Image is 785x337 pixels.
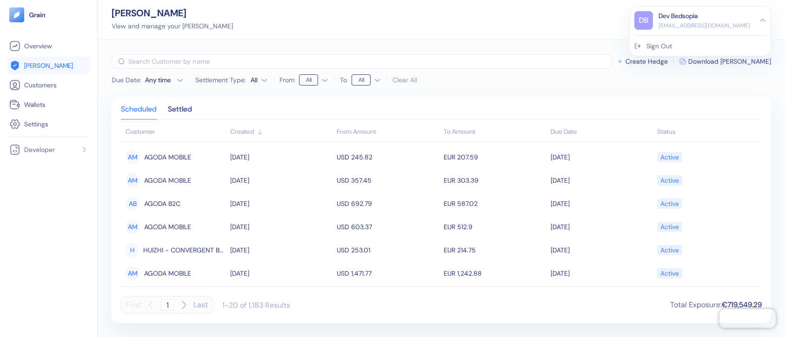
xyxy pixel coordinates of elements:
[195,77,246,83] label: Settlement Type:
[441,145,548,169] td: EUR 207.59
[126,173,140,187] div: AM
[334,169,441,192] td: USD 357.45
[334,192,441,215] td: USD 692.79
[334,145,441,169] td: USD 245.82
[144,172,191,188] span: AGODA MOBILE
[230,127,333,137] div: Sort ascending
[548,215,655,238] td: [DATE]
[29,12,46,18] img: logo
[24,145,55,154] span: Developer
[441,215,548,238] td: EUR 512.9
[144,219,191,235] span: AGODA MOBILE
[168,106,192,119] div: Settled
[144,196,180,211] span: AGODA B2C
[126,197,140,211] div: AB
[548,262,655,285] td: [DATE]
[617,58,668,65] button: Create Hedge
[722,300,762,310] span: €719,549.29
[279,77,294,83] label: From
[9,79,88,91] a: Customers
[660,219,679,235] div: Active
[228,238,335,262] td: [DATE]
[9,99,88,110] a: Wallets
[441,169,548,192] td: EUR 303.39
[334,262,441,285] td: USD 1,471.77
[228,169,335,192] td: [DATE]
[625,58,668,65] span: Create Hedge
[441,238,548,262] td: EUR 214.75
[144,265,191,281] span: AGODA MOBILE
[193,296,208,314] button: Last
[9,7,24,22] img: logo-tablet-V2.svg
[144,149,191,165] span: AGODA MOBILE
[121,106,157,119] div: Scheduled
[24,61,73,70] span: [PERSON_NAME]
[126,243,139,257] div: H
[334,123,441,142] th: From Amount
[9,119,88,130] a: Settings
[441,262,548,285] td: EUR 1,242.88
[299,73,328,87] button: From
[634,11,653,30] div: DB
[548,238,655,262] td: [DATE]
[660,265,679,281] div: Active
[548,169,655,192] td: [DATE]
[24,41,52,51] span: Overview
[441,123,548,142] th: To Amount
[145,75,173,85] div: Any time
[660,242,679,258] div: Active
[340,77,347,83] label: To
[222,300,290,310] div: 1-20 of 1,183 Results
[9,40,88,52] a: Overview
[24,80,57,90] span: Customers
[24,119,48,129] span: Settings
[548,145,655,169] td: [DATE]
[660,149,679,165] div: Active
[679,58,771,65] button: Download [PERSON_NAME]
[112,75,141,85] span: Due Date :
[143,242,225,258] span: HUIZHI - CONVERGENT B2B2C
[112,75,184,85] button: Due Date:Any time
[112,8,233,18] div: [PERSON_NAME]
[228,145,335,169] td: [DATE]
[646,41,672,51] div: Sign Out
[719,309,776,328] iframe: Chatra live chat
[657,127,757,137] div: Sort ascending
[126,150,140,164] div: AM
[126,220,140,234] div: AM
[659,11,698,21] div: Dev Bedsopia
[352,73,381,87] button: To
[660,196,679,211] div: Active
[121,123,228,142] th: Customer
[24,100,46,109] span: Wallets
[660,172,679,188] div: Active
[688,58,771,65] span: Download [PERSON_NAME]
[128,54,612,69] input: Search Customer by name
[126,266,140,280] div: AM
[9,60,88,71] a: [PERSON_NAME]
[228,215,335,238] td: [DATE]
[659,21,750,30] div: [EMAIL_ADDRESS][DOMAIN_NAME]
[228,192,335,215] td: [DATE]
[548,192,655,215] td: [DATE]
[251,73,268,87] button: Settlement Type:
[441,192,548,215] td: EUR 587.02
[126,296,141,314] button: First
[334,238,441,262] td: USD 253.01
[228,262,335,285] td: [DATE]
[670,299,762,311] div: Total Exposure :
[112,21,233,31] div: View and manage your [PERSON_NAME]
[551,127,653,137] div: Sort ascending
[334,215,441,238] td: USD 603.37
